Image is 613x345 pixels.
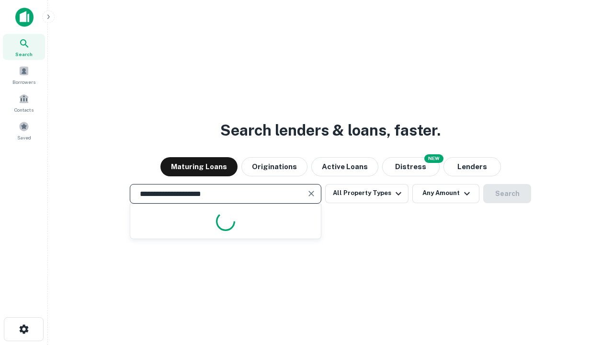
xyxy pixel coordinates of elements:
span: Saved [17,134,31,141]
button: All Property Types [325,184,409,203]
button: Lenders [443,157,501,176]
span: Search [15,50,33,58]
a: Borrowers [3,62,45,88]
button: Any Amount [412,184,479,203]
a: Search [3,34,45,60]
button: Clear [305,187,318,200]
a: Saved [3,117,45,143]
button: Active Loans [311,157,378,176]
span: Contacts [14,106,34,114]
a: Contacts [3,90,45,115]
button: Originations [241,157,307,176]
iframe: Chat Widget [565,268,613,314]
button: Maturing Loans [160,157,238,176]
div: NEW [424,154,443,163]
button: Search distressed loans with lien and other non-mortgage details. [382,157,440,176]
h3: Search lenders & loans, faster. [220,119,441,142]
span: Borrowers [12,78,35,86]
img: capitalize-icon.png [15,8,34,27]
